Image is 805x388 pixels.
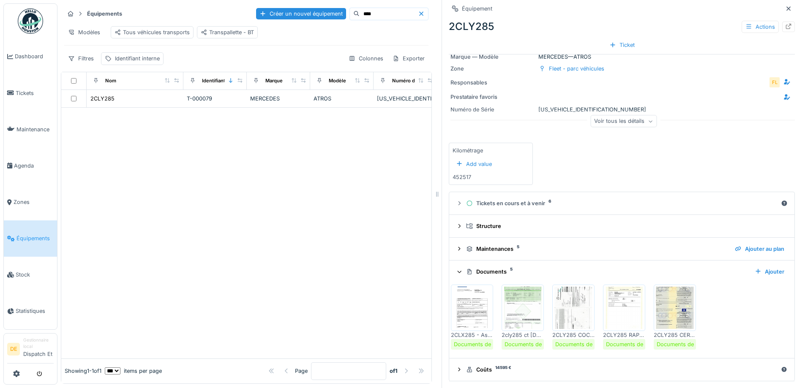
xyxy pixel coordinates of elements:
[505,340,556,348] div: Documents de bord
[554,287,592,329] img: lfw35xkny4opb6uyhyr9qeejttav
[451,331,493,339] div: 2CLX285 - Ass 2025.pdf
[115,28,190,36] div: Tous véhicules transports
[606,340,657,348] div: Documents de bord
[654,331,696,339] div: 2CLY285 CERTIF IMMAT.pdf
[450,79,518,87] div: Responsables
[751,266,788,277] div: Ajouter
[450,53,793,61] div: MERCEDES — ATROS
[84,10,126,18] strong: Équipements
[201,28,254,36] div: Transpallette - BT
[466,366,778,374] div: Coûts
[14,198,54,206] span: Zones
[295,367,308,375] div: Page
[454,340,505,348] div: Documents de bord
[453,173,471,181] div: 452517
[16,125,54,133] span: Maintenance
[4,184,57,220] a: Zones
[453,287,491,329] img: 9tp5viy2qqr4e76yhcvvtlb1jk00
[7,343,20,355] li: DE
[16,271,54,279] span: Stock
[4,220,57,257] a: Équipements
[390,367,398,375] strong: of 1
[606,39,638,51] div: Ticket
[64,52,98,65] div: Filtres
[450,65,535,73] div: Zone
[466,199,778,207] div: Tickets en cours et à venir
[64,26,104,38] div: Modèles
[605,287,643,329] img: jbyfianfvnygjdpjcjezru0r8tc3
[466,222,784,230] div: Structure
[250,95,307,103] div: MERCEDES
[16,307,54,315] span: Statistiques
[502,331,544,339] div: 2cly285 ct [DATE].pdf
[466,268,748,276] div: Documents
[656,287,694,329] img: sv8oh3mkbpvj9kcnjyi0pf4oe0vm
[202,77,243,84] div: Identifiant interne
[105,367,162,375] div: items per page
[453,362,791,377] summary: Coûts14595 €
[769,76,780,88] div: FL
[731,243,788,255] div: Ajouter au plan
[453,147,483,155] div: Kilométrage
[453,241,791,257] summary: Maintenances5Ajouter au plan
[657,340,708,348] div: Documents de bord
[265,77,283,84] div: Marque
[603,331,645,339] div: 2CLY285 RAPPORT IMMAT.pdf
[450,106,793,114] div: [US_VEHICLE_IDENTIFICATION_NUMBER]
[389,52,428,65] div: Exporter
[23,337,54,350] div: Gestionnaire local
[90,95,115,103] div: 2CLY285
[4,111,57,147] a: Maintenance
[453,218,791,234] summary: Structure
[187,95,243,103] div: T-000079
[453,264,791,279] summary: Documents5Ajouter
[449,19,795,34] div: 2CLY285
[450,106,535,114] div: Numéro de Série
[65,367,101,375] div: Showing 1 - 1 of 1
[256,8,346,19] div: Créer un nouvel équipement
[16,89,54,97] span: Tickets
[392,77,431,84] div: Numéro de Série
[453,158,495,170] div: Add value
[105,77,116,84] div: Nom
[450,53,535,61] div: Marque — Modèle
[453,195,791,211] summary: Tickets en cours et à venir6
[4,147,57,184] a: Agenda
[4,257,57,293] a: Stock
[314,95,370,103] div: ATROS
[345,52,387,65] div: Colonnes
[16,234,54,242] span: Équipements
[377,95,434,103] div: [US_VEHICLE_IDENTIFICATION_NUMBER]
[504,287,542,329] img: c5fkx53hd7omxtkldl5gebr0njx3
[466,245,728,253] div: Maintenances
[555,340,606,348] div: Documents de bord
[14,162,54,170] span: Agenda
[4,293,57,329] a: Statistiques
[115,54,160,62] div: Identifiant interne
[462,5,492,13] div: Équipement
[329,77,346,84] div: Modèle
[4,75,57,111] a: Tickets
[15,52,54,60] span: Dashboard
[552,331,595,339] div: 2CLY285 COC.pdf
[742,21,779,33] div: Actions
[7,337,54,364] a: DE Gestionnaire localDispatch Et
[450,93,518,101] div: Prestataire favoris
[23,337,54,361] li: Dispatch Et
[549,65,604,73] div: Fleet - parc véhicules
[18,8,43,34] img: Badge_color-CXgf-gQk.svg
[4,38,57,75] a: Dashboard
[590,115,657,128] div: Voir tous les détails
